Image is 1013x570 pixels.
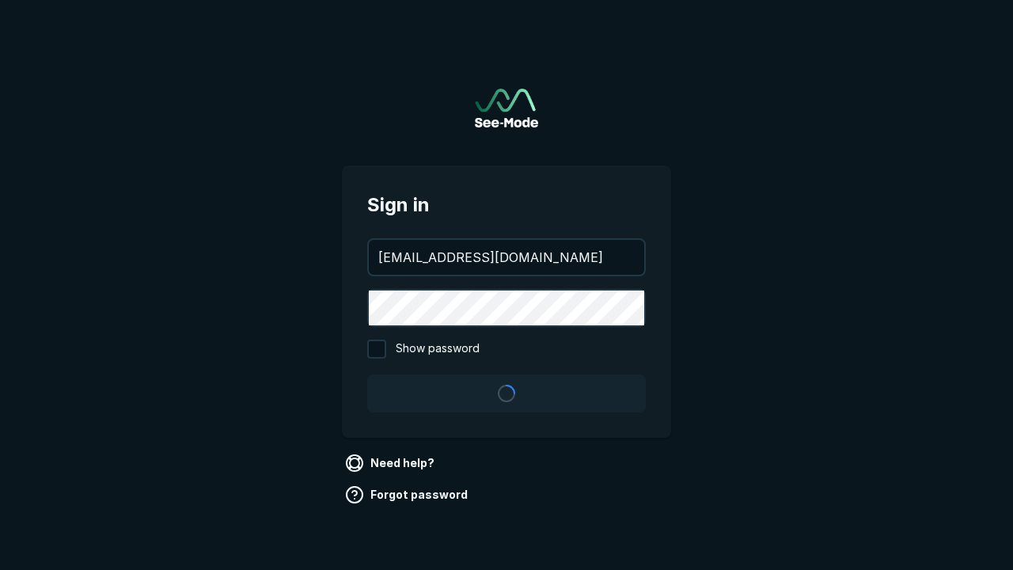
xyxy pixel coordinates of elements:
a: Go to sign in [475,89,538,127]
a: Forgot password [342,482,474,507]
input: your@email.com [369,240,644,275]
a: Need help? [342,450,441,476]
img: See-Mode Logo [475,89,538,127]
span: Show password [396,340,480,359]
span: Sign in [367,191,646,219]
